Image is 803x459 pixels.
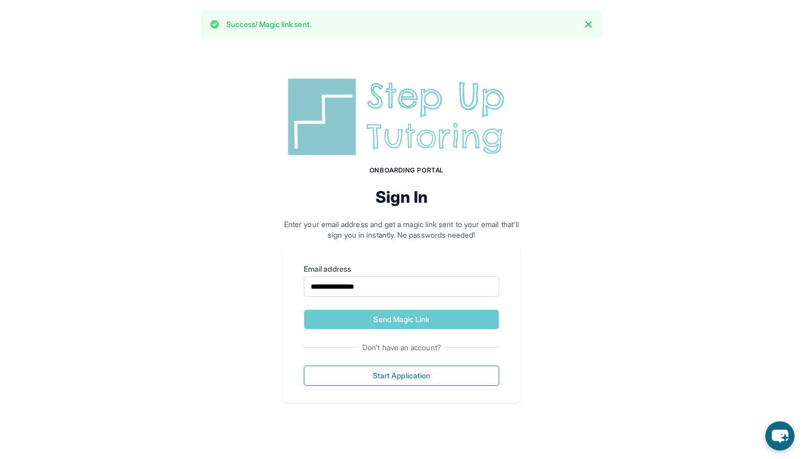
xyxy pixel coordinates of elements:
label: Email address [304,264,499,274]
img: Step Up Tutoring horizontal logo [283,74,520,160]
button: Start Application [304,366,499,386]
p: Enter your email address and get a magic link sent to your email that'll sign you in instantly. N... [283,219,520,240]
button: chat-button [765,421,795,451]
span: Don't have an account? [358,342,445,353]
p: Success! Magic link sent. [226,19,311,30]
h2: Sign In [283,187,520,206]
button: Send Magic Link [304,309,499,330]
h1: Onboarding Portal [293,166,520,175]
